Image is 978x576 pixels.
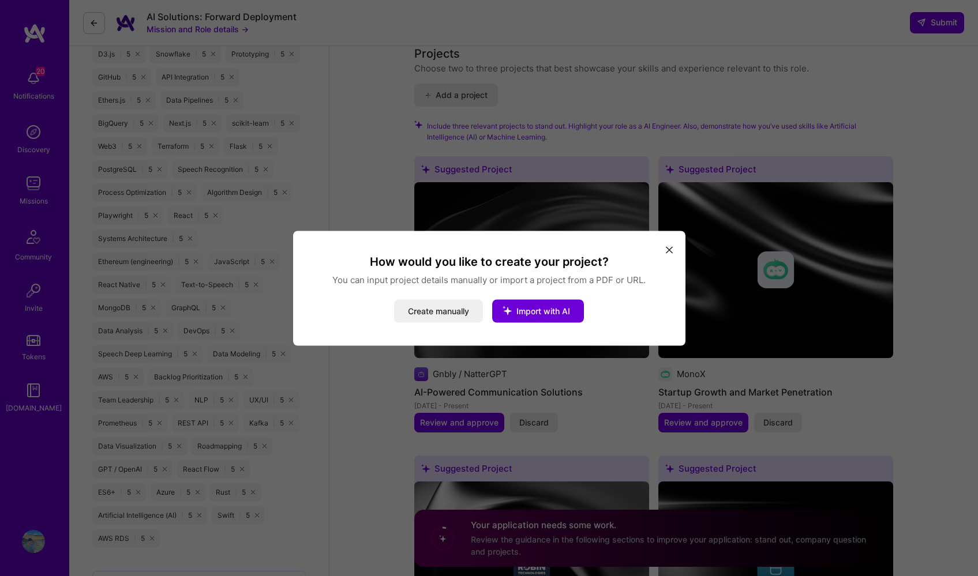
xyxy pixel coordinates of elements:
h3: How would you like to create your project? [307,254,672,269]
i: icon Close [666,247,673,254]
div: modal [293,231,685,345]
button: Import with AI [492,299,584,322]
p: You can input project details manually or import a project from a PDF or URL. [307,273,672,285]
i: icon StarsWhite [492,295,522,325]
span: Import with AI [516,306,570,315]
button: Create manually [394,299,483,322]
